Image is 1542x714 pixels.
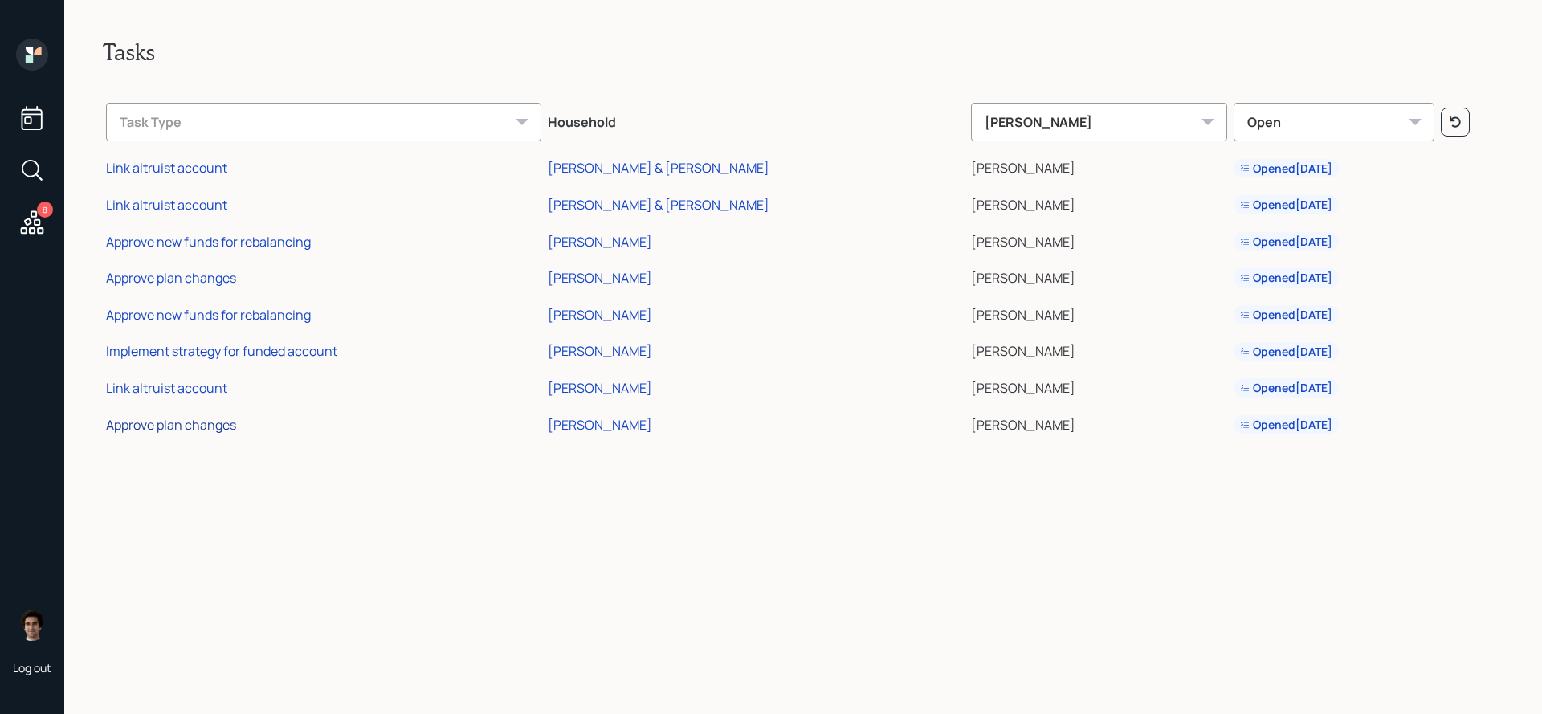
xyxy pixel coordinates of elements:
img: harrison-schaefer-headshot-2.png [16,609,48,641]
div: [PERSON_NAME] & [PERSON_NAME] [548,196,769,214]
div: Task Type [106,103,541,141]
div: Log out [13,660,51,675]
div: [PERSON_NAME] [548,306,652,324]
div: [PERSON_NAME] [548,342,652,360]
div: Opened [DATE] [1240,197,1332,213]
th: Household [545,92,968,148]
div: [PERSON_NAME] [971,103,1227,141]
div: Opened [DATE] [1240,344,1332,360]
div: Opened [DATE] [1240,417,1332,433]
div: 8 [37,202,53,218]
div: [PERSON_NAME] [548,379,652,397]
div: Opened [DATE] [1240,307,1332,323]
div: Approve plan changes [106,269,236,287]
div: Approve plan changes [106,416,236,434]
div: Approve new funds for rebalancing [106,306,311,324]
td: [PERSON_NAME] [968,221,1230,258]
td: [PERSON_NAME] [968,404,1230,441]
div: Open [1234,103,1434,141]
div: Link altruist account [106,379,227,397]
div: Implement strategy for funded account [106,342,337,360]
div: [PERSON_NAME] [548,269,652,287]
div: [PERSON_NAME] & [PERSON_NAME] [548,159,769,177]
h2: Tasks [103,39,1503,66]
td: [PERSON_NAME] [968,184,1230,221]
td: [PERSON_NAME] [968,331,1230,368]
div: [PERSON_NAME] [548,233,652,251]
td: [PERSON_NAME] [968,148,1230,185]
div: Link altruist account [106,159,227,177]
td: [PERSON_NAME] [968,294,1230,331]
div: Approve new funds for rebalancing [106,233,311,251]
div: [PERSON_NAME] [548,416,652,434]
div: Opened [DATE] [1240,270,1332,286]
div: Opened [DATE] [1240,234,1332,250]
td: [PERSON_NAME] [968,257,1230,294]
div: Opened [DATE] [1240,380,1332,396]
div: Link altruist account [106,196,227,214]
div: Opened [DATE] [1240,161,1332,177]
td: [PERSON_NAME] [968,367,1230,404]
